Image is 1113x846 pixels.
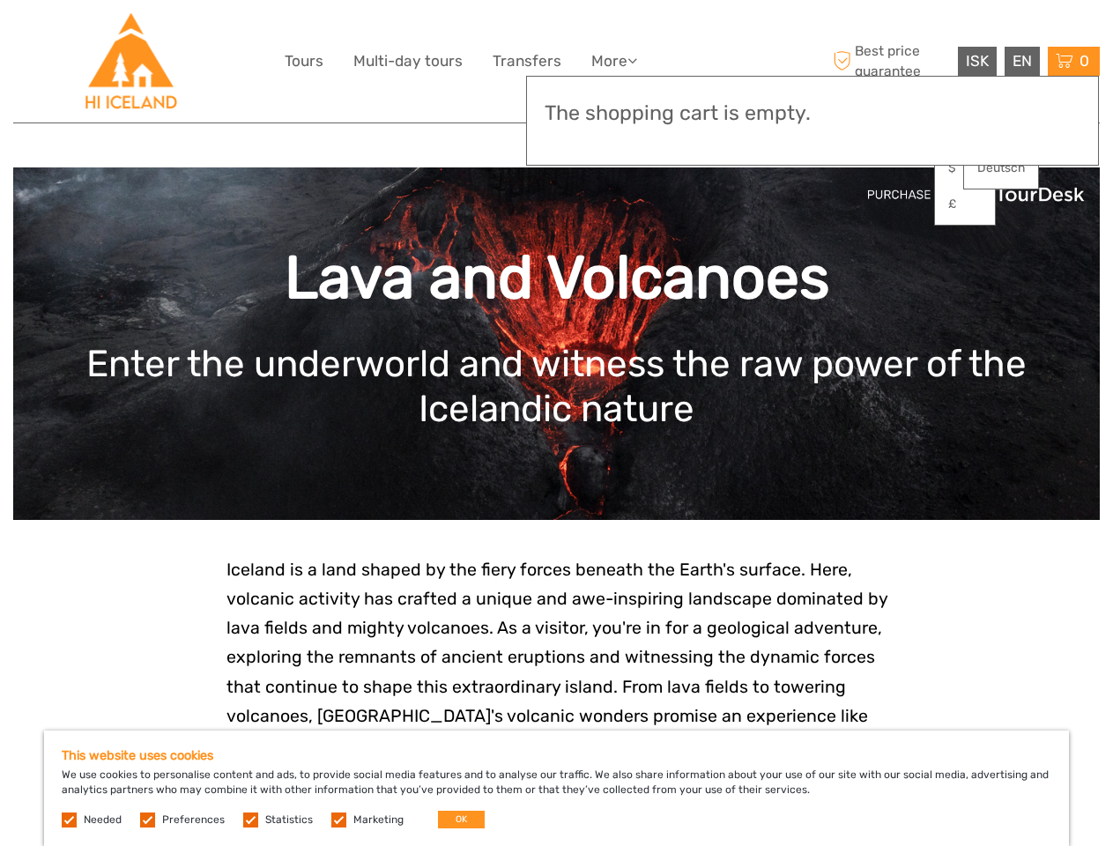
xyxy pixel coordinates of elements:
div: We use cookies to personalise content and ads, to provide social media features and to analyse ou... [44,731,1069,846]
label: Needed [84,813,122,827]
label: Preferences [162,813,225,827]
img: Hostelling International [83,13,179,109]
img: PurchaseViaTourDeskwhite.png [866,181,1087,208]
a: $ [935,152,995,184]
span: Iceland is a land shaped by the fiery forces beneath the Earth's surface. Here, volcanic activity... [226,560,887,813]
a: £ [935,189,995,220]
button: Open LiveChat chat widget [203,27,224,48]
h5: This website uses cookies [62,748,1051,763]
a: Deutsch [964,152,1038,184]
span: ISK [966,52,989,70]
label: Statistics [265,813,313,827]
span: Best price guarantee [828,41,953,80]
h3: The shopping cart is empty. [545,101,1080,126]
h1: Enter the underworld and witness the raw power of the Icelandic nature [40,342,1073,431]
div: EN [1005,47,1040,76]
label: Marketing [353,813,404,827]
p: We're away right now. Please check back later! [25,31,199,45]
button: OK [438,811,485,828]
h1: Lava and Volcanoes [40,242,1073,314]
a: Multi-day tours [353,48,463,74]
span: 0 [1077,52,1092,70]
a: More [591,48,637,74]
a: Tours [285,48,323,74]
a: Transfers [493,48,561,74]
